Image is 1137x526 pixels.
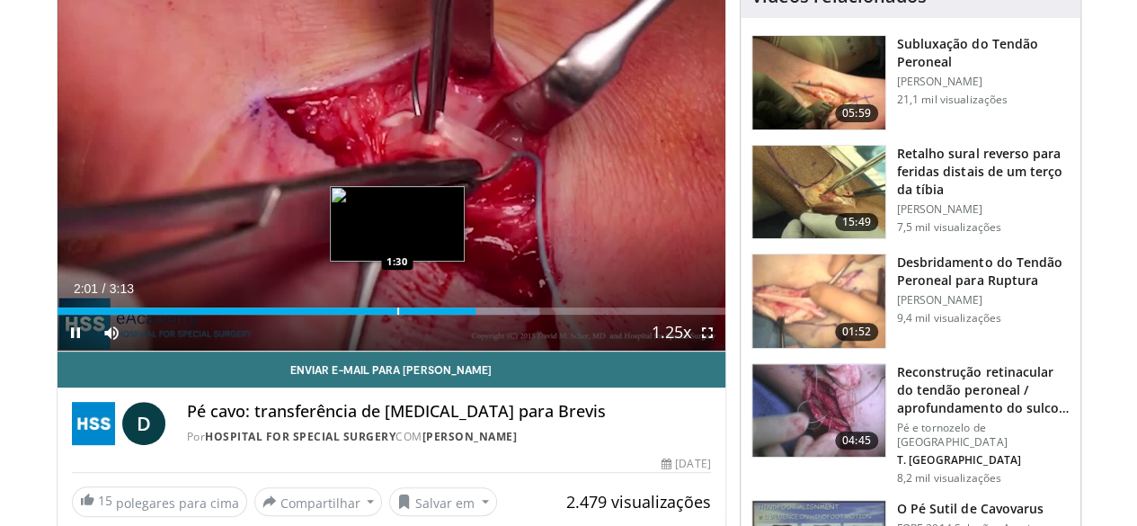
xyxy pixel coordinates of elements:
[116,495,239,512] font: polegares para cima
[751,254,1070,349] a: 01:52 Desbridamento do Tendão Peroneal para Ruptura [PERSON_NAME] 9,4 mil visualizações
[897,310,1002,325] font: 9,4 mil visualizações
[897,452,1021,468] font: T. [GEOGRAPHIC_DATA]
[897,219,1002,235] font: 7,5 mil visualizações
[422,429,518,444] a: [PERSON_NAME]
[290,363,492,376] font: Enviar e-mail para [PERSON_NAME]
[842,214,871,229] font: 15:49
[187,400,606,422] font: Pé cavo: transferência de [MEDICAL_DATA] para Brevis
[98,492,112,509] font: 15
[72,486,247,517] a: 15 polegares para cima
[74,281,98,296] span: 2:01
[566,491,711,513] font: 2.479 visualizações
[752,364,885,458] img: 427cd32a-667e-4957-939a-d114782f3c7a.150x105_q85_crop-smart_upscale.jpg
[752,254,885,348] img: 1476202_3.png.150x105_q85_crop-smart_upscale.jpg
[280,495,360,512] font: Compartilhar
[897,420,1008,450] font: Pé e tornozelo de [GEOGRAPHIC_DATA]
[72,402,115,445] img: Hospital de Cirurgia Especial
[897,500,1044,517] font: O Pé Sutil de Cavovarus
[110,281,134,296] span: 3:13
[395,429,422,444] font: COM
[415,495,475,512] font: Salvar em
[897,92,1008,107] font: 21,1 mil visualizações
[897,35,1038,70] font: Subluxação do Tendão Peroneal
[675,456,710,471] font: [DATE]
[58,352,725,388] a: Enviar e-mail para [PERSON_NAME]
[122,402,165,445] a: D
[751,145,1070,240] a: 15:49 Retalho sural reverso para feridas distais de um terço da tíbia [PERSON_NAME] 7,5 mil visua...
[330,186,465,262] img: image.jpeg
[751,35,1070,130] a: 05:59 Subluxação do Tendão Peroneal [PERSON_NAME] 21,1 mil visualizações
[842,432,871,448] font: 04:45
[102,281,106,296] span: /
[897,145,1063,198] font: Retalho sural reverso para feridas distais de um terço da tíbia
[58,315,93,351] button: Pause
[58,308,725,315] div: Progress Bar
[389,487,497,516] button: Salvar em
[254,487,383,516] button: Compartilhar
[897,201,983,217] font: [PERSON_NAME]
[897,254,1062,289] font: Desbridamento do Tendão Peroneal para Ruptura
[897,292,983,308] font: [PERSON_NAME]
[752,36,885,129] img: 1486225_3.png.150x105_q85_crop-smart_upscale.jpg
[137,410,151,436] font: D
[842,324,871,339] font: 01:52
[93,315,129,351] button: Mute
[205,429,395,444] a: Hospital for Special Surgery
[842,105,871,120] font: 05:59
[187,429,206,444] font: Por
[752,146,885,239] img: d9a585e5-d3da-41c0-8f62-d0017f1e4edd.150x105_q85_crop-smart_upscale.jpg
[897,470,1002,486] font: 8,2 mil visualizações
[751,363,1070,486] a: 04:45 Reconstrução retinacular do tendão peroneal / aprofundamento do sulco da fíbula… Pé e torno...
[689,315,725,351] button: Fullscreen
[897,74,983,89] font: [PERSON_NAME]
[653,315,689,351] button: Playback Rate
[897,363,1069,434] font: Reconstrução retinacular do tendão peroneal / aprofundamento do sulco da fíbula…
